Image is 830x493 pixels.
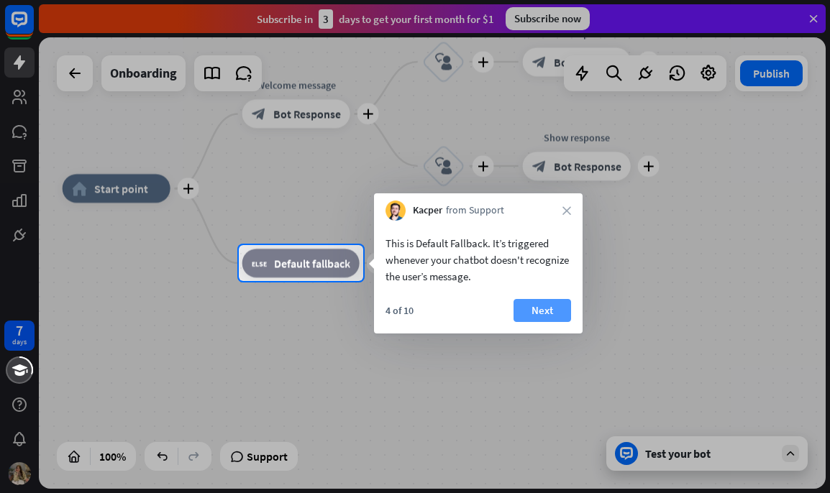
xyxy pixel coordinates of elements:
[446,203,504,218] span: from Support
[514,299,571,322] button: Next
[413,203,442,218] span: Kacper
[12,6,55,49] button: Open LiveChat chat widget
[274,256,350,270] span: Default fallback
[386,235,571,285] div: This is Default Fallback. It’s triggered whenever your chatbot doesn't recognize the user’s message.
[386,304,414,317] div: 4 of 10
[562,206,571,215] i: close
[252,256,267,270] i: block_fallback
